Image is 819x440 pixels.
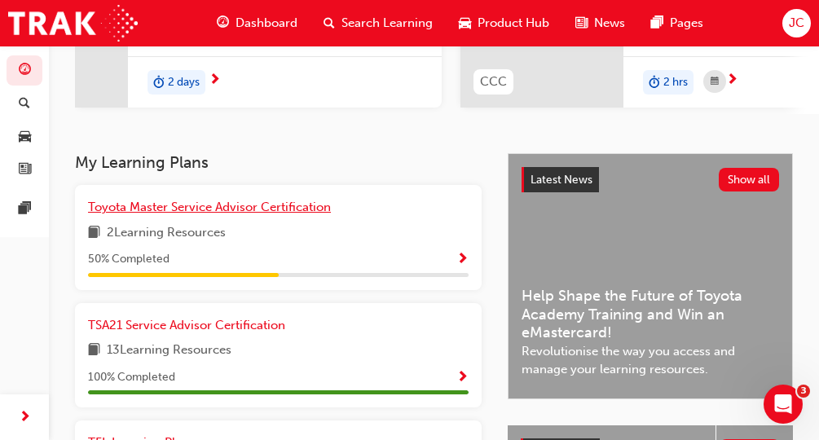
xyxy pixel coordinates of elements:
span: duration-icon [153,72,165,93]
span: next-icon [209,73,221,88]
span: pages-icon [19,202,31,217]
span: Help Shape the Future of Toyota Academy Training and Win an eMastercard! [522,287,779,342]
span: CCC [480,73,507,91]
a: news-iconNews [562,7,638,40]
span: 2 days [168,73,200,92]
a: TSA21 Service Advisor Certification [88,316,292,335]
span: Search Learning [341,14,433,33]
span: guage-icon [19,64,31,78]
button: Show Progress [456,367,469,388]
span: pages-icon [651,13,663,33]
a: Latest NewsShow allHelp Shape the Future of Toyota Academy Training and Win an eMastercard!Revolu... [508,153,793,399]
span: TSA21 Service Advisor Certification [88,318,285,332]
a: pages-iconPages [638,7,716,40]
span: next-icon [19,407,31,428]
span: 2 Learning Resources [107,223,226,244]
span: calendar-icon [711,72,719,92]
span: Show Progress [456,371,469,385]
iframe: Intercom live chat [764,385,803,424]
span: Pages [670,14,703,33]
span: book-icon [88,341,100,361]
span: next-icon [726,73,738,88]
a: Latest NewsShow all [522,167,779,193]
img: Trak [8,5,138,42]
span: Show Progress [456,253,469,267]
button: Show all [719,168,780,191]
span: book-icon [88,223,100,244]
span: car-icon [459,13,471,33]
span: search-icon [324,13,335,33]
span: news-icon [575,13,588,33]
span: Toyota Master Service Advisor Certification [88,200,331,214]
a: car-iconProduct Hub [446,7,562,40]
span: Revolutionise the way you access and manage your learning resources. [522,342,779,379]
span: car-icon [19,130,31,144]
span: 50 % Completed [88,250,170,269]
span: Latest News [531,173,592,187]
a: guage-iconDashboard [204,7,310,40]
span: duration-icon [649,72,660,93]
span: 100 % Completed [88,368,175,387]
span: search-icon [19,97,30,112]
span: Product Hub [478,14,549,33]
span: news-icon [19,163,31,178]
span: 3 [797,385,810,398]
span: 13 Learning Resources [107,341,231,361]
a: Toyota Master Service Advisor Certification [88,198,337,217]
span: guage-icon [217,13,229,33]
h3: My Learning Plans [75,153,482,172]
span: News [594,14,625,33]
button: Show Progress [456,249,469,270]
span: Dashboard [236,14,297,33]
a: search-iconSearch Learning [310,7,446,40]
span: JC [789,14,804,33]
span: 2 hrs [663,73,688,92]
button: JC [782,9,811,37]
